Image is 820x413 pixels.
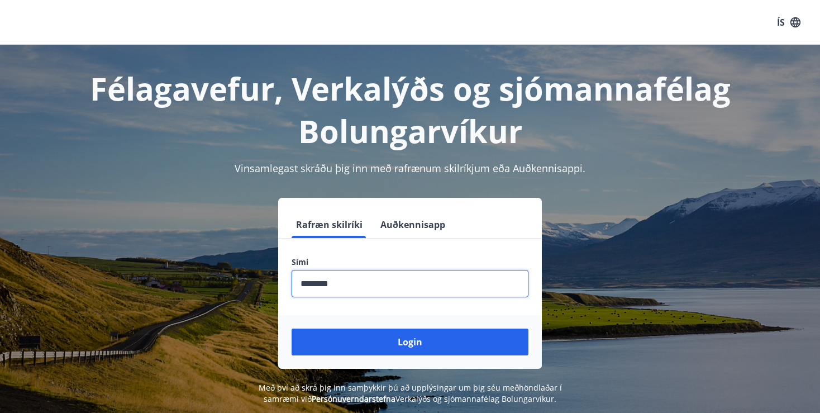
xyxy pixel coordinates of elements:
button: ÍS [771,12,807,32]
button: Login [292,329,528,355]
button: Auðkennisapp [376,211,450,238]
button: Rafræn skilríki [292,211,367,238]
label: Sími [292,257,528,268]
h1: Félagavefur, Verkalýðs og sjómannafélag Bolungarvíkur [21,67,799,152]
span: Með því að skrá þig inn samþykkir þú að upplýsingar um þig séu meðhöndlaðar í samræmi við Verkalý... [259,382,562,404]
span: Vinsamlegast skráðu þig inn með rafrænum skilríkjum eða Auðkennisappi. [235,162,585,175]
a: Persónuverndarstefna [312,393,395,404]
